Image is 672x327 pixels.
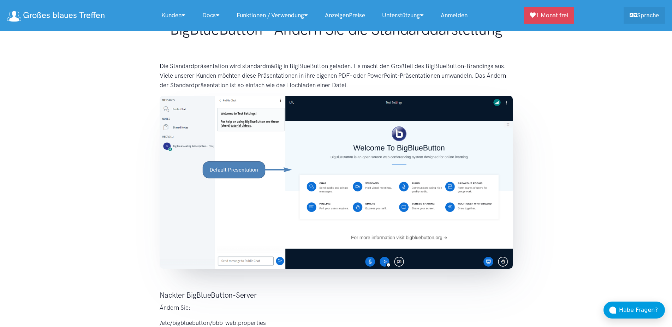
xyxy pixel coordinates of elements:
a: Unterstützung [374,8,432,23]
a: Sprache [624,7,665,24]
div: Habe Fragen? [619,305,665,315]
img: Standardpräsentation [160,96,513,269]
h3: Nackter BigBlueButton-Server [160,290,513,300]
a: Funktionen / Verwendung [228,8,316,23]
a: Anmelden [432,8,476,23]
p: Ändern Sie: [160,303,513,313]
a: Großes blaues Treffen [7,8,105,23]
button: Habe Fragen? [603,302,665,319]
a: AnzeigenPreise [316,8,374,23]
a: Docs [194,8,228,23]
a: Kunden [153,8,194,23]
p: Die Standardpräsentation wird standardmäßig in BigBlueButton geladen. Es macht den Großteil des B... [160,61,513,90]
img: Logo [7,11,21,22]
a: 1 Monat frei [524,7,574,24]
